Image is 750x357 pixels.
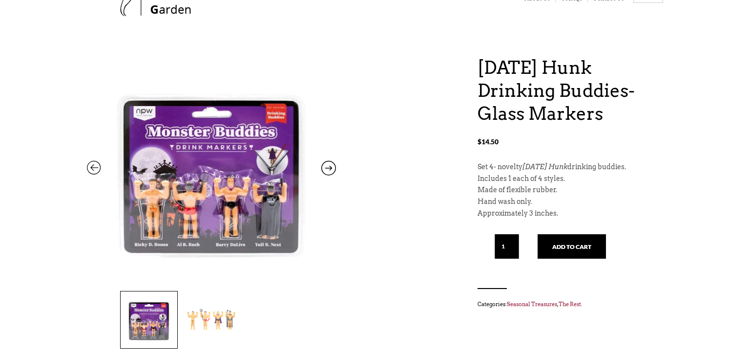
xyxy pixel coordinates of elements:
[522,163,567,171] em: [DATE] Hunk
[507,301,557,308] a: Seasonal Treasures
[478,56,663,125] h1: [DATE] Hunk Drinking Buddies- Glass Markers
[478,299,663,310] span: Categories: , .
[538,234,606,259] button: Add to cart
[478,184,663,196] p: Made of flexible rubber.
[478,208,663,220] p: Approximately 3 inches.
[478,173,663,185] p: Includes 1 each of 4 styles.
[478,161,663,173] p: Set 4- novelty drinking buddies.
[478,196,663,208] p: Hand wash only.
[495,234,519,259] input: Qty
[478,137,481,146] span: $
[559,301,581,308] a: The Rest
[478,137,499,146] bdi: 14.50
